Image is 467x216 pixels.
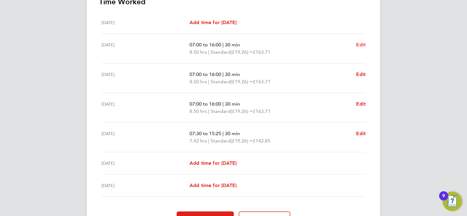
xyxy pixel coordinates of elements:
a: Edit [356,130,366,137]
span: Standard [211,108,231,115]
span: 30 min [225,131,240,136]
span: 30 min [225,101,240,107]
span: 8.50 hrs [189,79,207,85]
span: £163.71 [253,49,270,55]
span: Edit [356,101,366,107]
span: | [208,138,209,144]
div: [DATE] [101,182,189,189]
span: £163.71 [253,79,270,85]
span: | [208,49,209,55]
span: 07:30 to 15:25 [189,131,221,136]
span: £142.85 [253,138,270,144]
span: 30 min [225,71,240,77]
a: Edit [356,71,366,78]
span: | [222,71,224,77]
a: Add time for [DATE] [189,160,237,167]
span: 8.50 hrs [189,108,207,114]
button: Open Resource Center, 9 new notifications [443,192,462,211]
span: Edit [356,131,366,136]
div: 9 [442,196,445,204]
span: (£19.26) = [231,49,253,55]
span: Standard [211,137,231,145]
span: | [222,42,224,48]
div: [DATE] [101,71,189,85]
div: [DATE] [101,41,189,56]
span: 30 min [225,42,240,48]
span: Add time for [DATE] [189,182,237,188]
span: £163.71 [253,108,270,114]
span: Standard [211,49,231,56]
a: Edit [356,41,366,49]
span: (£19.26) = [231,79,253,85]
span: Edit [356,71,366,77]
a: Add time for [DATE] [189,19,237,26]
span: Edit [356,42,366,48]
span: 07:00 to 16:00 [189,101,221,107]
div: [DATE] [101,100,189,115]
span: Standard [211,78,231,85]
a: Edit [356,100,366,108]
span: | [222,131,224,136]
div: [DATE] [101,160,189,167]
span: 07:00 to 16:00 [189,71,221,77]
span: | [208,108,209,114]
span: Add time for [DATE] [189,20,237,25]
span: (£19.26) = [231,138,253,144]
div: [DATE] [101,130,189,145]
div: [DATE] [101,19,189,26]
span: 7.42 hrs [189,138,207,144]
span: (£19.26) = [231,108,253,114]
span: 07:00 to 16:00 [189,42,221,48]
span: 8.50 hrs [189,49,207,55]
span: | [222,101,224,107]
a: Add time for [DATE] [189,182,237,189]
span: | [208,79,209,85]
span: Add time for [DATE] [189,160,237,166]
